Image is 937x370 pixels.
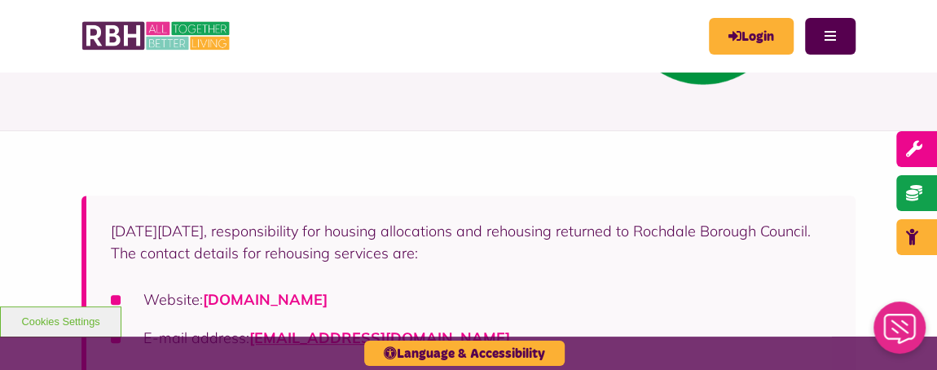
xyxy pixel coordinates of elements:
[111,327,831,349] li: E-mail address:
[805,18,856,55] button: Navigation
[864,297,937,370] iframe: Netcall Web Assistant for live chat
[249,328,510,347] a: [EMAIL_ADDRESS][DOMAIN_NAME]
[111,220,831,264] p: [DATE][DATE], responsibility for housing allocations and rehousing returned to Rochdale Borough C...
[364,341,565,366] button: Language & Accessibility
[81,16,232,55] img: RBH
[203,290,328,309] a: [DOMAIN_NAME]
[111,289,831,311] li: Website:
[709,18,794,55] a: MyRBH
